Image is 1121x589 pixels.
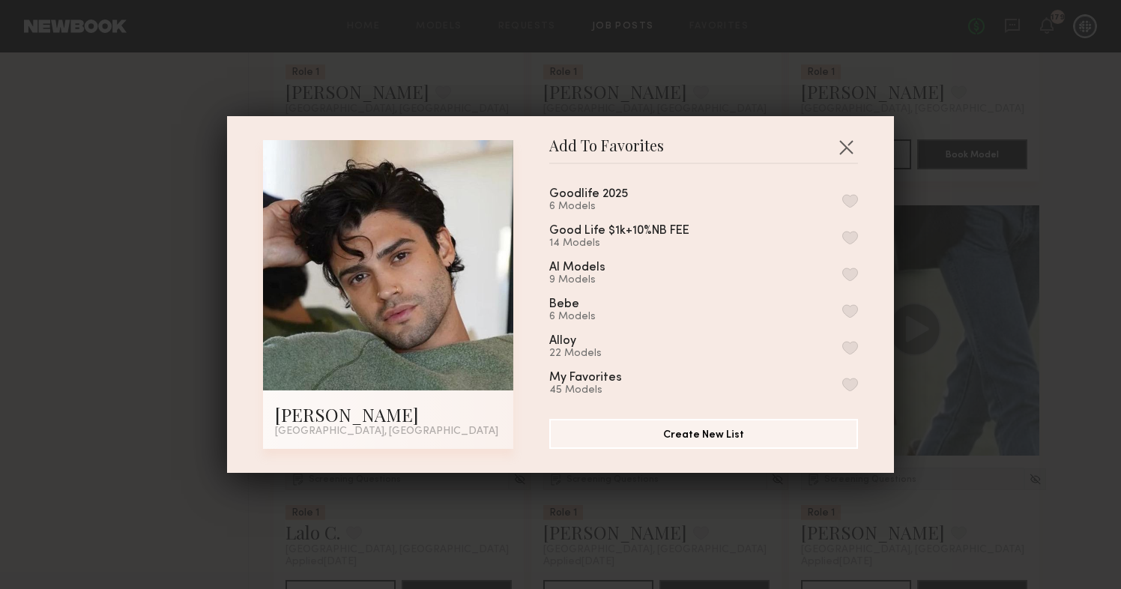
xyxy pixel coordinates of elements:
button: Create New List [549,419,858,449]
div: 6 Models [549,201,664,213]
div: [PERSON_NAME] [275,402,501,426]
div: AI Models [549,262,605,274]
div: Alloy [549,335,576,348]
div: Goodlife 2025 [549,188,628,201]
div: Bebe [549,298,579,311]
div: [GEOGRAPHIC_DATA], [GEOGRAPHIC_DATA] [275,426,501,437]
div: 6 Models [549,311,615,323]
div: 9 Models [549,274,641,286]
div: Good Life $1k+10%NB FEE [549,225,689,238]
div: 22 Models [549,348,612,360]
span: Add To Favorites [549,140,664,163]
div: My Favorites [549,372,622,384]
div: 14 Models [549,238,725,250]
div: 45 Models [549,384,658,396]
button: Close [834,135,858,159]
